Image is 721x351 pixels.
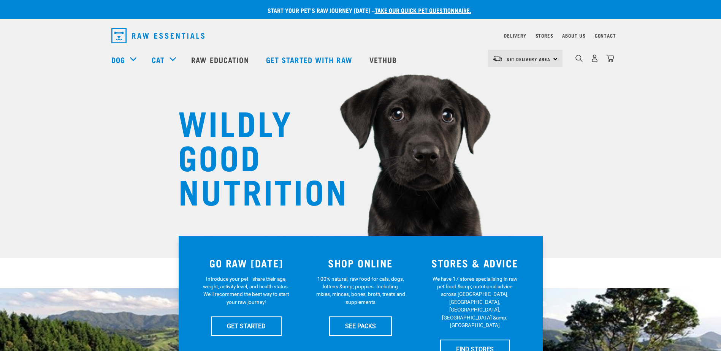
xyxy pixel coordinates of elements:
[562,34,585,37] a: About Us
[211,316,282,335] a: GET STARTED
[493,55,503,62] img: van-moving.png
[606,54,614,62] img: home-icon@2x.png
[194,257,299,269] h3: GO RAW [DATE]
[178,104,330,207] h1: WILDLY GOOD NUTRITION
[111,28,204,43] img: Raw Essentials Logo
[536,34,553,37] a: Stores
[595,34,616,37] a: Contact
[111,54,125,65] a: Dog
[430,275,520,329] p: We have 17 stores specialising in raw pet food &amp; nutritional advice across [GEOGRAPHIC_DATA],...
[184,44,258,75] a: Raw Education
[375,8,471,12] a: take our quick pet questionnaire.
[329,316,392,335] a: SEE PACKS
[258,44,362,75] a: Get started with Raw
[504,34,526,37] a: Delivery
[308,257,413,269] h3: SHOP ONLINE
[201,275,291,306] p: Introduce your pet—share their age, weight, activity level, and health status. We'll recommend th...
[152,54,165,65] a: Cat
[362,44,407,75] a: Vethub
[507,58,551,60] span: Set Delivery Area
[316,275,405,306] p: 100% natural, raw food for cats, dogs, kittens &amp; puppies. Including mixes, minces, bones, bro...
[591,54,599,62] img: user.png
[422,257,528,269] h3: STORES & ADVICE
[575,55,583,62] img: home-icon-1@2x.png
[105,25,616,46] nav: dropdown navigation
